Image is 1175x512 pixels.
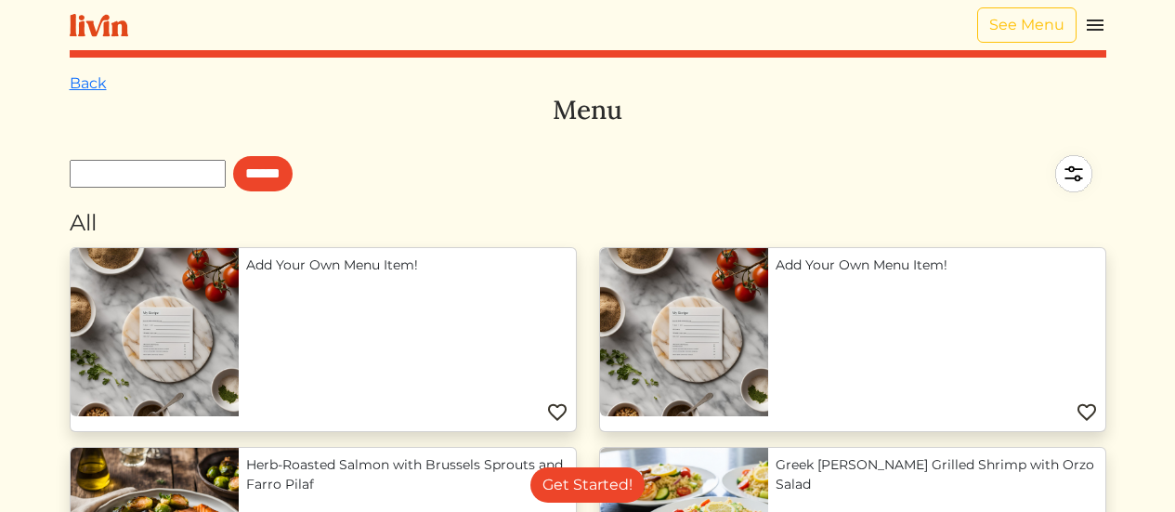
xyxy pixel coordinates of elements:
[70,74,107,92] a: Back
[776,455,1098,494] a: Greek [PERSON_NAME] Grilled Shrimp with Orzo Salad
[546,401,568,424] img: Favorite menu item
[776,256,1098,275] a: Add Your Own Menu Item!
[70,206,1106,240] div: All
[246,256,568,275] a: Add Your Own Menu Item!
[1041,141,1106,206] img: filter-5a7d962c2457a2d01fc3f3b070ac7679cf81506dd4bc827d76cf1eb68fb85cd7.svg
[977,7,1077,43] a: See Menu
[1084,14,1106,36] img: menu_hamburger-cb6d353cf0ecd9f46ceae1c99ecbeb4a00e71ca567a856bd81f57e9d8c17bb26.svg
[70,95,1106,126] h3: Menu
[246,455,568,494] a: Herb-Roasted Salmon with Brussels Sprouts and Farro Pilaf
[1076,401,1098,424] img: Favorite menu item
[530,467,645,503] a: Get Started!
[70,14,128,37] img: livin-logo-a0d97d1a881af30f6274990eb6222085a2533c92bbd1e4f22c21b4f0d0e3210c.svg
